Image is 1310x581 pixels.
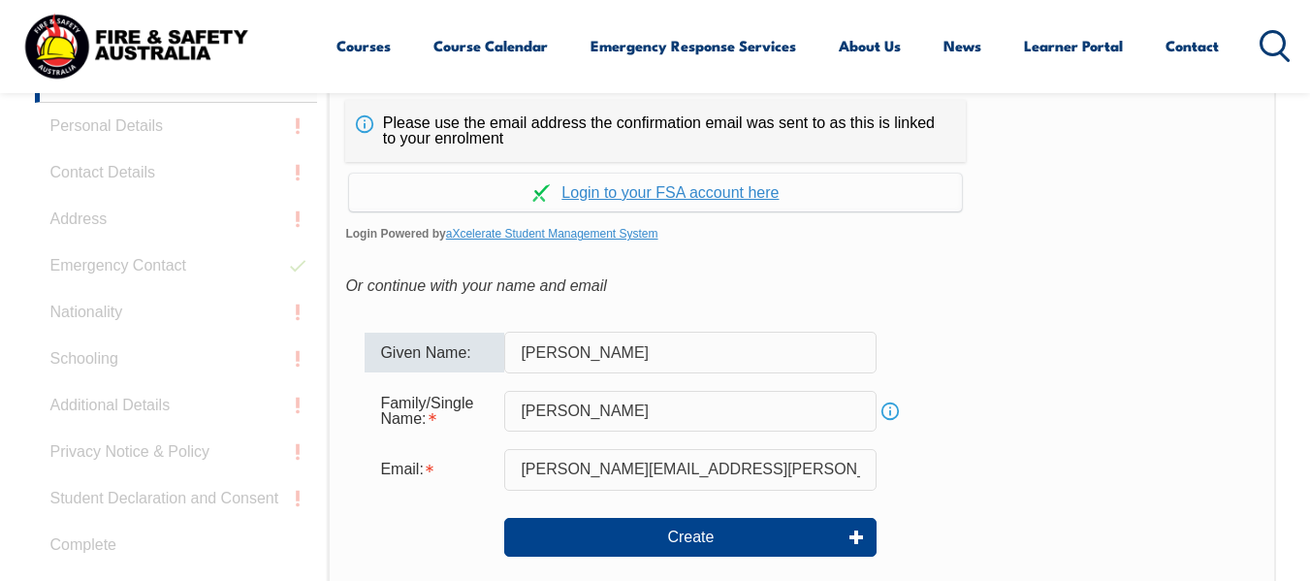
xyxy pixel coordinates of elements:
[532,184,550,202] img: Log in withaxcelerate
[365,333,504,371] div: Given Name:
[433,22,548,69] a: Course Calendar
[591,22,796,69] a: Emergency Response Services
[345,272,1258,301] div: Or continue with your name and email
[504,518,877,557] button: Create
[1024,22,1123,69] a: Learner Portal
[345,100,966,162] div: Please use the email address the confirmation email was sent to as this is linked to your enrolment
[446,227,658,241] a: aXcelerate Student Management System
[336,22,391,69] a: Courses
[1166,22,1219,69] a: Contact
[877,398,904,425] a: Info
[365,451,504,488] div: Email is required.
[345,219,1258,248] span: Login Powered by
[839,22,901,69] a: About Us
[365,385,504,437] div: Family/Single Name is required.
[943,22,981,69] a: News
